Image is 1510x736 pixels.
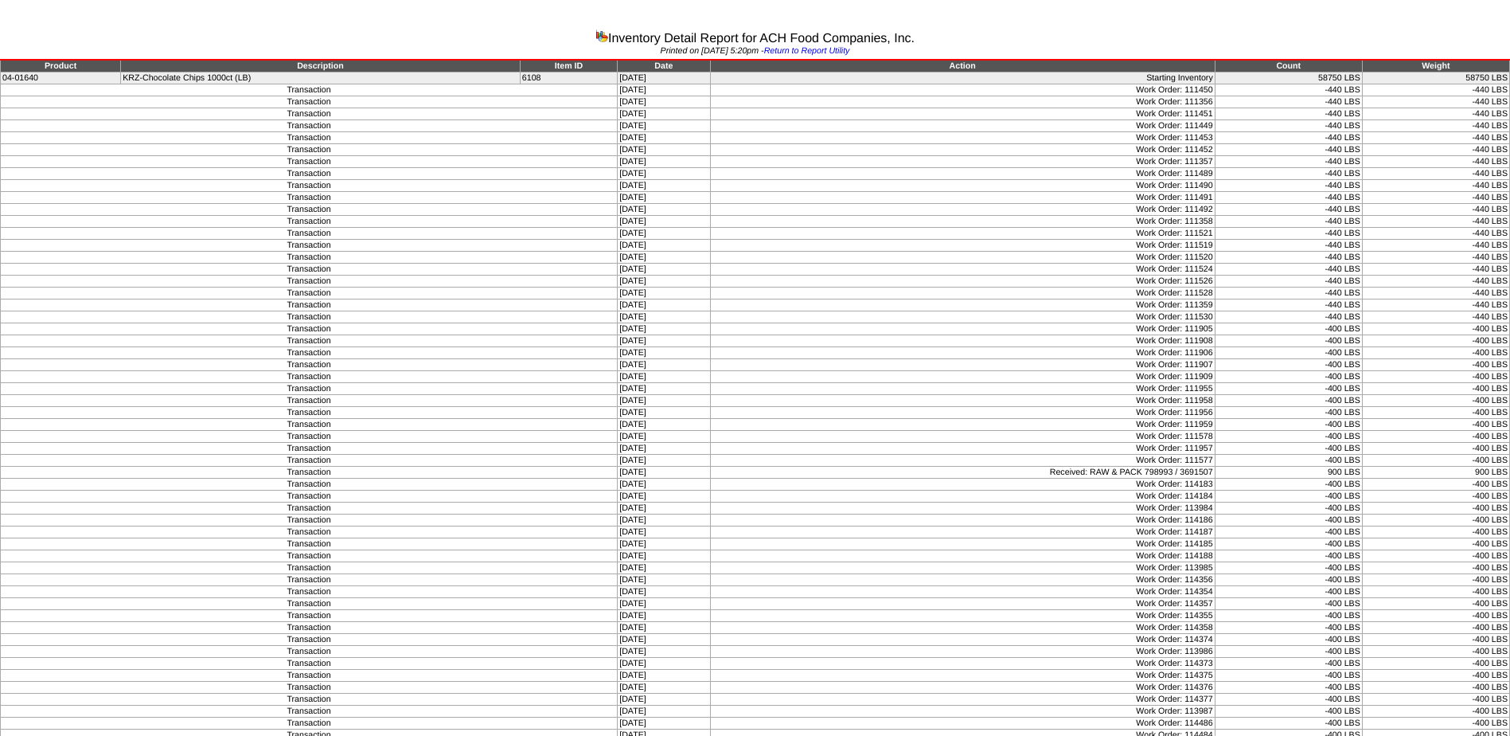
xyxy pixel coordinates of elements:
[1,515,618,527] td: Transaction
[710,419,1215,431] td: Work Order: 111959
[1362,550,1509,562] td: -400 LBS
[618,718,710,730] td: [DATE]
[1362,515,1509,527] td: -400 LBS
[1215,718,1362,730] td: -400 LBS
[1362,706,1509,718] td: -400 LBS
[618,706,710,718] td: [DATE]
[1,658,618,670] td: Transaction
[618,204,710,216] td: [DATE]
[1362,419,1509,431] td: -400 LBS
[1215,311,1362,323] td: -440 LBS
[1215,586,1362,598] td: -400 LBS
[710,323,1215,335] td: Work Order: 111905
[1362,443,1509,455] td: -400 LBS
[1215,60,1362,72] td: Count
[710,562,1215,574] td: Work Order: 113985
[1215,240,1362,252] td: -440 LBS
[618,574,710,586] td: [DATE]
[1215,658,1362,670] td: -400 LBS
[1,96,618,108] td: Transaction
[618,658,710,670] td: [DATE]
[1215,467,1362,479] td: 900 LBS
[618,419,710,431] td: [DATE]
[1,395,618,407] td: Transaction
[710,431,1215,443] td: Work Order: 111578
[1,371,618,383] td: Transaction
[1215,371,1362,383] td: -400 LBS
[1215,359,1362,371] td: -400 LBS
[1,586,618,598] td: Transaction
[1,204,618,216] td: Transaction
[710,216,1215,228] td: Work Order: 111358
[1215,120,1362,132] td: -440 LBS
[710,694,1215,706] td: Work Order: 114377
[1362,347,1509,359] td: -400 LBS
[1362,335,1509,347] td: -400 LBS
[1215,670,1362,682] td: -400 LBS
[618,682,710,694] td: [DATE]
[618,598,710,610] td: [DATE]
[618,491,710,503] td: [DATE]
[1,431,618,443] td: Transaction
[710,383,1215,395] td: Work Order: 111955
[1362,96,1509,108] td: -440 LBS
[1215,132,1362,144] td: -440 LBS
[710,108,1215,120] td: Work Order: 111451
[1215,72,1362,84] td: 58750 LBS
[1,323,618,335] td: Transaction
[710,132,1215,144] td: Work Order: 111453
[710,598,1215,610] td: Work Order: 114357
[1215,598,1362,610] td: -400 LBS
[1362,72,1509,84] td: 58750 LBS
[618,634,710,646] td: [DATE]
[1215,335,1362,347] td: -400 LBS
[1215,395,1362,407] td: -400 LBS
[1362,132,1509,144] td: -440 LBS
[618,132,710,144] td: [DATE]
[710,276,1215,288] td: Work Order: 111526
[618,455,710,467] td: [DATE]
[1362,204,1509,216] td: -440 LBS
[1362,264,1509,276] td: -440 LBS
[764,46,850,56] a: Return to Report Utility
[1215,204,1362,216] td: -440 LBS
[1362,240,1509,252] td: -440 LBS
[710,204,1215,216] td: Work Order: 111492
[710,443,1215,455] td: Work Order: 111957
[618,538,710,550] td: [DATE]
[1362,180,1509,192] td: -440 LBS
[710,658,1215,670] td: Work Order: 114373
[1,538,618,550] td: Transaction
[1362,455,1509,467] td: -400 LBS
[1362,562,1509,574] td: -400 LBS
[618,288,710,299] td: [DATE]
[1215,96,1362,108] td: -440 LBS
[1,634,618,646] td: Transaction
[710,335,1215,347] td: Work Order: 111908
[1215,156,1362,168] td: -440 LBS
[618,610,710,622] td: [DATE]
[1,574,618,586] td: Transaction
[1215,228,1362,240] td: -440 LBS
[618,299,710,311] td: [DATE]
[710,682,1215,694] td: Work Order: 114376
[618,228,710,240] td: [DATE]
[1215,168,1362,180] td: -440 LBS
[1362,538,1509,550] td: -400 LBS
[618,323,710,335] td: [DATE]
[595,29,608,42] img: graph.gif
[1362,431,1509,443] td: -400 LBS
[618,443,710,455] td: [DATE]
[1362,228,1509,240] td: -440 LBS
[618,96,710,108] td: [DATE]
[618,622,710,634] td: [DATE]
[1362,216,1509,228] td: -440 LBS
[520,60,617,72] td: Item ID
[1215,108,1362,120] td: -440 LBS
[1215,455,1362,467] td: -400 LBS
[1,694,618,706] td: Transaction
[1362,84,1509,96] td: -440 LBS
[1215,299,1362,311] td: -440 LBS
[618,586,710,598] td: [DATE]
[710,180,1215,192] td: Work Order: 111490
